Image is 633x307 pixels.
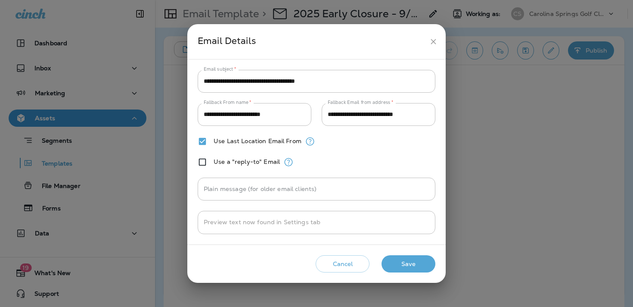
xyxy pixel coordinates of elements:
[204,66,236,72] label: Email subject
[214,158,280,165] label: Use a "reply-to" Email
[425,34,441,50] button: close
[382,255,435,273] button: Save
[316,255,369,273] button: Cancel
[198,34,425,50] div: Email Details
[328,99,393,106] label: Fallback Email from address
[214,138,301,144] label: Use Last Location Email From
[204,99,251,106] label: Fallback From name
